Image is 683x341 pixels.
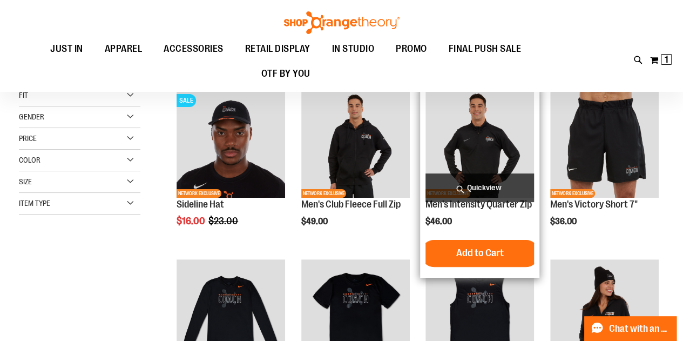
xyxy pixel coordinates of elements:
[421,240,539,267] button: Add to Cart
[665,54,668,65] span: 1
[301,189,346,198] span: NETWORK EXCLUSIVE
[177,89,285,197] img: Sideline Hat primary image
[19,199,50,208] span: Item Type
[301,199,401,210] a: Men's Club Fleece Full Zip
[177,189,221,198] span: NETWORK EXCLUSIVE
[449,37,522,61] span: FINAL PUSH SALE
[261,62,310,86] span: OTF BY YOU
[282,11,401,34] img: Shop Orangetheory
[550,217,578,226] span: $36.00
[550,89,659,199] a: OTF Mens Coach FA23 Victory Short - Black primary imageNETWORK EXCLUSIVE
[50,37,83,61] span: JUST IN
[171,83,290,253] div: product
[164,37,224,61] span: ACCESSORIES
[19,91,28,99] span: Fit
[208,216,240,226] span: $23.00
[177,199,224,210] a: Sideline Hat
[550,189,595,198] span: NETWORK EXCLUSIVE
[296,83,415,253] div: product
[420,83,539,277] div: product
[19,134,37,143] span: Price
[105,37,143,61] span: APPAREL
[177,89,285,199] a: Sideline Hat primary imageSALENETWORK EXCLUSIVE
[19,177,32,186] span: Size
[550,89,659,197] img: OTF Mens Coach FA23 Victory Short - Black primary image
[332,37,375,61] span: IN STUDIO
[177,216,207,226] span: $16.00
[609,324,670,334] span: Chat with an Expert
[19,112,44,121] span: Gender
[245,37,310,61] span: RETAIL DISPLAY
[425,173,534,202] a: Quickview
[425,89,534,197] img: OTF Mens Coach FA23 Intensity Quarter Zip - Black primary image
[425,217,454,226] span: $46.00
[177,94,196,107] span: SALE
[456,247,504,259] span: Add to Cart
[550,199,638,210] a: Men's Victory Short 7"
[425,199,532,210] a: Men's Intensity Quarter Zip
[584,316,677,341] button: Chat with an Expert
[425,89,534,199] a: OTF Mens Coach FA23 Intensity Quarter Zip - Black primary imageNETWORK EXCLUSIVE
[301,217,329,226] span: $49.00
[301,89,410,199] a: OTF Mens Coach FA23 Club Fleece Full Zip - Black primary imageNETWORK EXCLUSIVE
[301,89,410,197] img: OTF Mens Coach FA23 Club Fleece Full Zip - Black primary image
[545,83,664,253] div: product
[19,156,40,164] span: Color
[396,37,427,61] span: PROMO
